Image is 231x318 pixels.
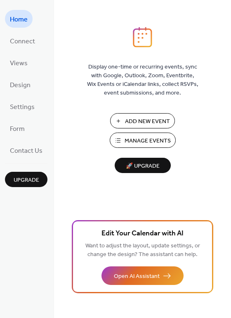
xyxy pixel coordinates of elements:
[101,228,184,240] span: Edit Your Calendar with AI
[10,101,35,114] span: Settings
[10,79,31,92] span: Design
[14,176,39,185] span: Upgrade
[5,97,40,115] a: Settings
[5,10,33,28] a: Home
[10,57,28,70] span: Views
[110,133,176,148] button: Manage Events
[10,145,42,157] span: Contact Us
[5,119,30,137] a: Form
[5,54,33,71] a: Views
[5,32,40,50] a: Connect
[101,266,184,285] button: Open AI Assistant
[5,141,47,159] a: Contact Us
[110,113,175,128] button: Add New Event
[87,63,198,97] span: Display one-time or recurring events, sync with Google, Outlook, Zoom, Eventbrite, Wix Events or ...
[5,172,47,187] button: Upgrade
[115,158,171,173] button: 🚀 Upgrade
[85,240,200,260] span: Want to adjust the layout, update settings, or change the design? The assistant can help.
[125,137,171,145] span: Manage Events
[114,272,160,281] span: Open AI Assistant
[10,35,35,48] span: Connect
[10,123,25,135] span: Form
[10,13,28,26] span: Home
[120,161,166,172] span: 🚀 Upgrade
[5,76,35,93] a: Design
[133,27,152,47] img: logo_icon.svg
[125,117,170,126] span: Add New Event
